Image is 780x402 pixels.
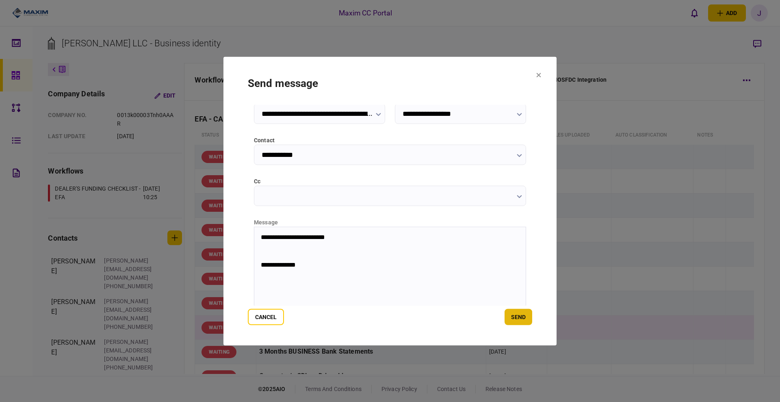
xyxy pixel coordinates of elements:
[254,144,526,165] input: contact
[254,136,526,144] label: contact
[254,185,526,206] input: cc
[248,77,532,89] h1: send message
[248,309,284,325] button: Cancel
[505,309,532,325] button: send
[254,227,526,308] iframe: Rich Text Area
[254,218,526,226] div: message
[395,103,526,124] input: step
[254,177,526,185] label: cc
[254,103,385,124] input: checklist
